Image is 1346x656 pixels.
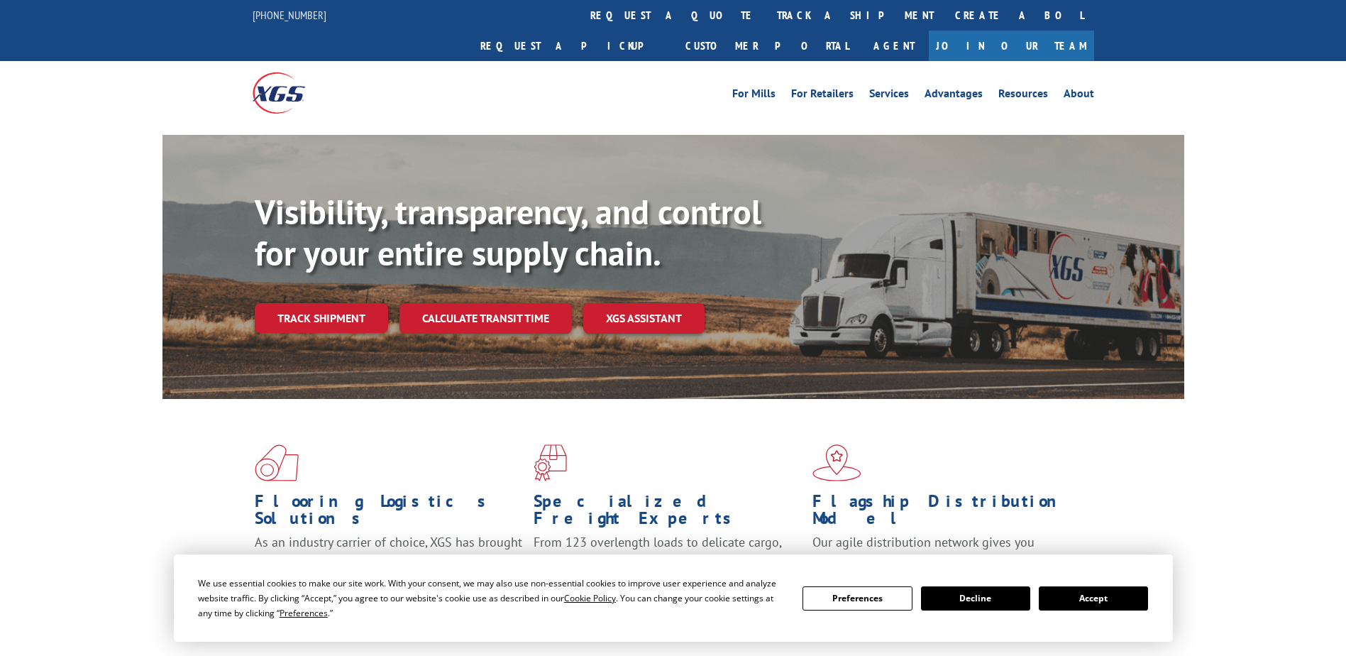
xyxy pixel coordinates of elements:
span: Cookie Policy [564,592,616,604]
a: Track shipment [255,303,388,333]
a: XGS ASSISTANT [583,303,705,334]
a: [PHONE_NUMBER] [253,8,326,22]
a: Agent [859,31,929,61]
button: Accept [1039,586,1148,611]
a: Join Our Team [929,31,1094,61]
button: Decline [921,586,1030,611]
b: Visibility, transparency, and control for your entire supply chain. [255,190,761,275]
h1: Specialized Freight Experts [534,493,802,534]
a: Services [869,88,909,104]
a: Request a pickup [470,31,675,61]
a: Advantages [925,88,983,104]
span: Preferences [280,607,328,619]
a: Resources [998,88,1048,104]
div: We use essential cookies to make our site work. With your consent, we may also use non-essential ... [198,576,785,621]
h1: Flooring Logistics Solutions [255,493,523,534]
img: xgs-icon-total-supply-chain-intelligence-red [255,444,299,481]
span: Our agile distribution network gives you nationwide inventory management on demand. [812,534,1074,567]
p: From 123 overlength loads to delicate cargo, our experienced staff knows the best way to move you... [534,534,802,597]
img: xgs-icon-focused-on-flooring-red [534,444,567,481]
button: Preferences [802,586,912,611]
h1: Flagship Distribution Model [812,493,1081,534]
span: As an industry carrier of choice, XGS has brought innovation and dedication to flooring logistics... [255,534,522,584]
a: Customer Portal [675,31,859,61]
a: About [1064,88,1094,104]
img: xgs-icon-flagship-distribution-model-red [812,444,861,481]
a: Calculate transit time [399,303,572,334]
div: Cookie Consent Prompt [174,554,1173,642]
a: For Mills [732,88,776,104]
a: For Retailers [791,88,854,104]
